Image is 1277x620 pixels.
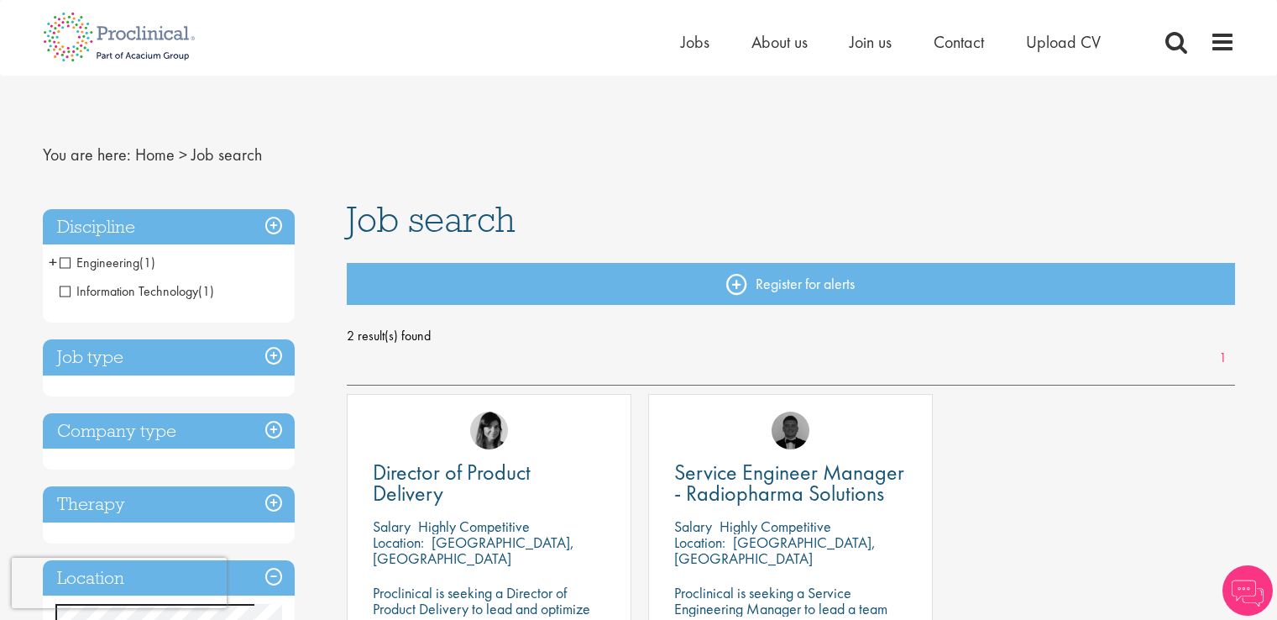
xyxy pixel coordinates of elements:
[60,282,198,300] span: Information Technology
[347,263,1235,305] a: Register for alerts
[418,517,530,536] p: Highly Competitive
[850,31,892,53] a: Join us
[373,533,574,568] p: [GEOGRAPHIC_DATA], [GEOGRAPHIC_DATA]
[373,517,411,536] span: Salary
[60,254,155,271] span: Engineering
[60,254,139,271] span: Engineering
[751,31,808,53] a: About us
[60,282,214,300] span: Information Technology
[720,517,831,536] p: Highly Competitive
[373,462,605,504] a: Director of Product Delivery
[198,282,214,300] span: (1)
[43,144,131,166] span: You are here:
[674,533,876,568] p: [GEOGRAPHIC_DATA], [GEOGRAPHIC_DATA]
[347,323,1235,349] span: 2 result(s) found
[347,197,516,242] span: Job search
[139,254,155,271] span: (1)
[681,31,709,53] a: Jobs
[191,144,262,166] span: Job search
[135,144,175,166] a: breadcrumb link
[43,209,295,245] h3: Discipline
[49,250,57,275] span: +
[43,486,295,523] h3: Therapy
[1222,565,1273,616] img: Chatbot
[12,558,227,608] iframe: reCAPTCHA
[674,458,904,507] span: Service Engineer Manager - Radiopharma Solutions
[1026,31,1101,53] a: Upload CV
[43,413,295,449] h3: Company type
[179,144,187,166] span: >
[373,458,531,507] span: Director of Product Delivery
[772,412,809,449] img: Tom Stables
[674,533,725,552] span: Location:
[43,339,295,376] h3: Job type
[470,412,508,449] img: Tesnim Chagklil
[674,517,712,536] span: Salary
[934,31,984,53] a: Contact
[373,533,424,552] span: Location:
[674,462,907,504] a: Service Engineer Manager - Radiopharma Solutions
[1211,349,1235,368] a: 1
